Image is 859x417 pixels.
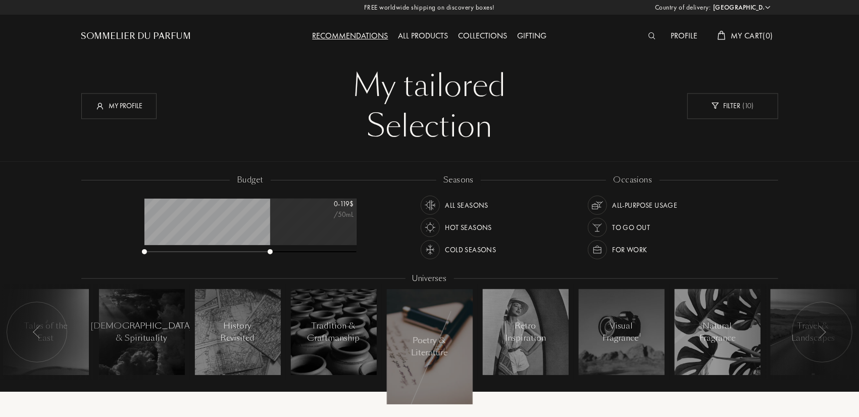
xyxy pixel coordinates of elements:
div: seasons [436,174,481,186]
div: All Seasons [445,196,488,215]
div: 0 - 119 $ [304,199,354,209]
img: arr_left.svg [818,326,826,339]
div: Selection [89,106,771,147]
img: usage_season_hot_white.svg [423,220,437,235]
img: profil_icn_w.svg [95,101,105,111]
img: search_icn_white.svg [648,32,656,39]
a: All products [393,30,453,41]
div: Filter [687,93,778,119]
span: 1 [639,332,641,339]
img: usage_occasion_all_white.svg [590,198,604,212]
span: My Cart ( 0 ) [731,30,773,41]
div: Gifting [513,30,552,43]
div: Collections [453,30,513,43]
div: History Revisited [216,320,259,344]
div: Profile [666,30,702,43]
div: Universes [405,273,453,285]
div: Tradition & Craftmanship [308,320,360,344]
img: usage_occasion_work_white.svg [590,243,604,257]
a: Profile [666,30,702,41]
div: budget [230,174,271,186]
div: Cold Seasons [445,240,496,259]
img: new_filter_w.svg [712,103,719,109]
img: arrow_w.png [764,4,772,11]
img: usage_season_average_white.svg [423,198,437,212]
span: ( 10 ) [740,101,753,110]
div: Hot Seasons [445,218,492,237]
img: cart_white.svg [718,31,726,40]
div: occasions [606,174,659,186]
a: Recommendations [308,30,393,41]
div: Recommendations [308,30,393,43]
a: Gifting [513,30,552,41]
img: arr_left.svg [33,326,41,339]
div: /50mL [304,209,354,220]
div: All products [393,30,453,43]
div: Poetry & Literature [408,335,451,359]
div: All-purpose Usage [612,196,677,215]
img: usage_occasion_party_white.svg [590,220,604,235]
div: My profile [81,93,157,119]
span: Country of delivery: [655,3,711,13]
div: For Work [612,240,647,259]
div: Visual Fragrance [600,320,643,344]
div: Natural Fragrance [696,320,739,344]
div: Retro Inspiration [504,320,547,344]
img: usage_season_cold_white.svg [423,243,437,257]
a: Collections [453,30,513,41]
div: To go Out [612,218,650,237]
a: Sommelier du Parfum [81,30,191,42]
div: My tailored [89,66,771,106]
